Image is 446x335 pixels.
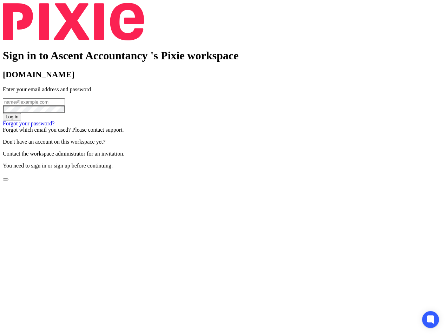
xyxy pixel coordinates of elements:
h1: Sign in to Ascent Accountancy 's Pixie workspace [3,49,443,62]
input: Log in [3,113,21,120]
p: You need to sign in or sign up before continuing. [3,163,443,169]
div: . [3,127,443,133]
p: Enter your email address and password [3,86,443,93]
p: Contact the workspace administrator for an invitation. [3,151,443,157]
img: Pixie [3,3,144,40]
input: name@example.com [3,98,65,106]
span: contact support [88,127,122,133]
a: Forgot your password? [3,120,54,126]
span: Forgot which email you used? Please [3,127,86,133]
h2: [DOMAIN_NAME] [3,70,443,79]
p: Don't have an account on this workspace yet? [3,139,443,145]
